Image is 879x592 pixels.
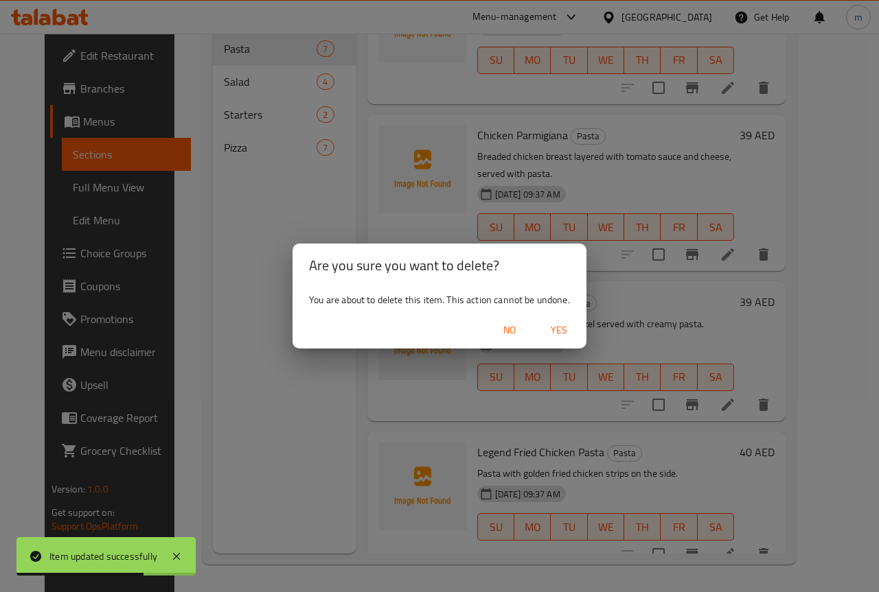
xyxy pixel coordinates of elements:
[493,322,526,339] span: No
[537,318,581,343] button: Yes
[309,254,570,276] h2: Are you sure you want to delete?
[49,549,157,564] div: Item updated successfully
[293,287,586,312] div: You are about to delete this item. This action cannot be undone.
[488,318,532,343] button: No
[543,322,575,339] span: Yes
